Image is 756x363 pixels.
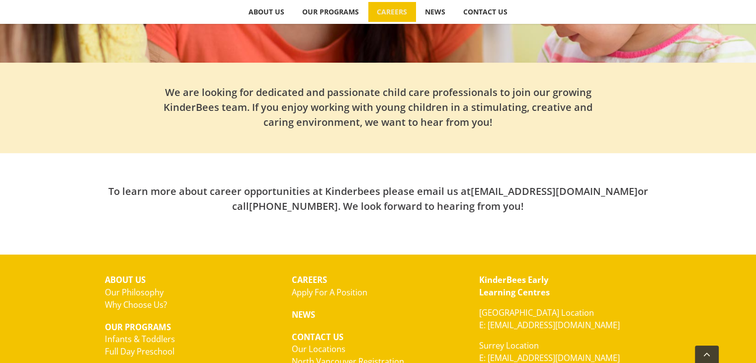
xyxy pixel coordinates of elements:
span: OUR PROGRAMS [302,8,359,15]
a: OUR PROGRAMS [294,2,368,22]
a: Infants & Toddlers [105,333,175,345]
a: [PHONE_NUMBER] [249,199,338,213]
a: CAREERS [368,2,416,22]
h2: To learn more about career opportunities at Kinderbees please email us at or call . We look forwa... [105,184,652,214]
strong: OUR PROGRAMS [105,321,171,333]
strong: CAREERS [292,274,327,285]
strong: ABOUT US [105,274,146,285]
a: Our Philosophy [105,286,164,298]
span: NEWS [425,8,445,15]
a: KinderBees EarlyLearning Centres [479,274,550,298]
a: CONTACT US [455,2,516,22]
span: CONTACT US [463,8,507,15]
a: ABOUT US [240,2,293,22]
strong: KinderBees Early Learning Centres [479,274,550,298]
a: Apply For A Position [292,286,367,298]
span: CAREERS [377,8,407,15]
h2: We are looking for dedicated and passionate child care professionals to join our growing KinderBe... [160,85,597,130]
strong: CONTACT US [292,331,343,343]
span: ABOUT US [249,8,284,15]
a: E: [EMAIL_ADDRESS][DOMAIN_NAME] [479,319,620,331]
a: [EMAIL_ADDRESS][DOMAIN_NAME] [471,184,638,198]
a: Our Locations [292,343,345,355]
a: Why Choose Us? [105,299,167,310]
a: NEWS [417,2,454,22]
p: [GEOGRAPHIC_DATA] Location [479,307,652,332]
a: Full Day Preschool [105,346,174,357]
strong: NEWS [292,309,315,320]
